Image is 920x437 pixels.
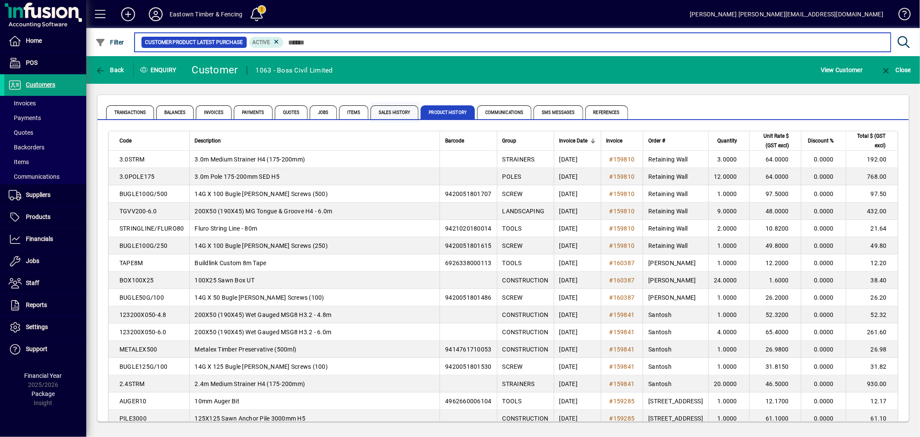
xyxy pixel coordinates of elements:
span: 159810 [613,156,635,163]
td: [DATE] [554,358,601,375]
span: Transactions [106,105,154,119]
span: 9420051801707 [445,190,491,197]
span: SCREW [502,190,523,197]
span: STRAINERS [502,380,535,387]
span: Invoices [9,100,36,107]
span: POLES [502,173,521,180]
td: 0.0000 [801,393,846,410]
span: Suppliers [26,191,50,198]
div: Customer [192,63,238,77]
td: 1.0000 [708,410,749,427]
td: 1.0000 [708,306,749,323]
td: [STREET_ADDRESS] [643,410,708,427]
span: Reports [26,301,47,308]
td: 432.00 [846,203,898,220]
td: 0.0000 [801,237,846,254]
span: Items [339,105,369,119]
td: [DATE] [554,272,601,289]
span: 160387 [613,294,635,301]
td: [DATE] [554,393,601,410]
span: SCREW [502,363,523,370]
td: [DATE] [554,168,601,185]
td: 46.5000 [749,375,801,393]
a: Financials [4,228,86,250]
td: 26.2000 [749,289,801,306]
span: BUGLE100G/250 [119,242,167,249]
span: TOOLS [502,398,522,405]
td: 261.60 [846,323,898,341]
a: #159841 [606,362,638,371]
td: 1.6000 [749,272,801,289]
span: Communications [477,105,531,119]
span: 159810 [613,242,635,249]
td: 0.0000 [801,272,846,289]
span: 14G X 100 Bugle [PERSON_NAME] Screws (250) [195,242,328,249]
td: [DATE] [554,237,601,254]
td: [DATE] [554,254,601,272]
td: 1.0000 [708,254,749,272]
span: Close [881,66,911,73]
td: 64.0000 [749,168,801,185]
td: [DATE] [554,203,601,220]
td: 0.0000 [801,151,846,168]
a: Home [4,30,86,52]
span: # [609,190,613,197]
span: 159841 [613,346,635,353]
div: Description [195,136,435,146]
a: #159810 [606,224,638,233]
td: 97.50 [846,185,898,203]
td: 0.0000 [801,203,846,220]
mat-chip: Product Activation Status: Active [249,37,284,48]
span: Communications [9,173,60,180]
span: # [609,156,613,163]
span: CONSTRUCTION [502,311,549,318]
a: #159810 [606,206,638,216]
span: # [609,415,613,422]
td: 48.0000 [749,203,801,220]
td: Retaining Wall [643,168,708,185]
td: 0.0000 [801,289,846,306]
td: 24.0000 [708,272,749,289]
td: [DATE] [554,306,601,323]
span: 14G X 125 Bugle [PERSON_NAME] Screws (100) [195,363,328,370]
td: 0.0000 [801,168,846,185]
td: 0.0000 [801,323,846,341]
td: 20.0000 [708,375,749,393]
span: 123200X050-4.8 [119,311,166,318]
span: Invoices [196,105,232,119]
span: View Customer [821,63,863,77]
span: Order # [648,136,665,146]
span: # [609,380,613,387]
a: #159841 [606,379,638,389]
a: Knowledge Base [892,2,909,30]
span: BUGLE50G/100 [119,294,164,301]
td: 52.3200 [749,306,801,323]
span: # [609,173,613,180]
div: Order # [648,136,703,146]
a: Communications [4,169,86,184]
button: View Customer [819,62,865,78]
td: 2.0000 [708,220,749,237]
td: 1.0000 [708,393,749,410]
td: 0.0000 [801,375,846,393]
span: Balances [156,105,194,119]
span: References [585,105,628,119]
span: SCREW [502,242,523,249]
span: Financials [26,235,53,242]
td: 0.0000 [801,341,846,358]
span: 2.4m Medium Strainer H4 (175-200mm) [195,380,305,387]
span: Discount % [808,136,834,146]
span: # [609,329,613,336]
a: #159841 [606,310,638,320]
span: Quantity [717,136,737,146]
td: 0.0000 [801,306,846,323]
span: Description [195,136,221,146]
button: Filter [93,35,126,50]
a: Backorders [4,140,86,155]
td: [DATE] [554,220,601,237]
td: [DATE] [554,151,601,168]
td: 0.0000 [801,185,846,203]
td: 12.1700 [749,393,801,410]
span: TAPE8M [119,260,143,266]
span: BUGLE125G/100 [119,363,167,370]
